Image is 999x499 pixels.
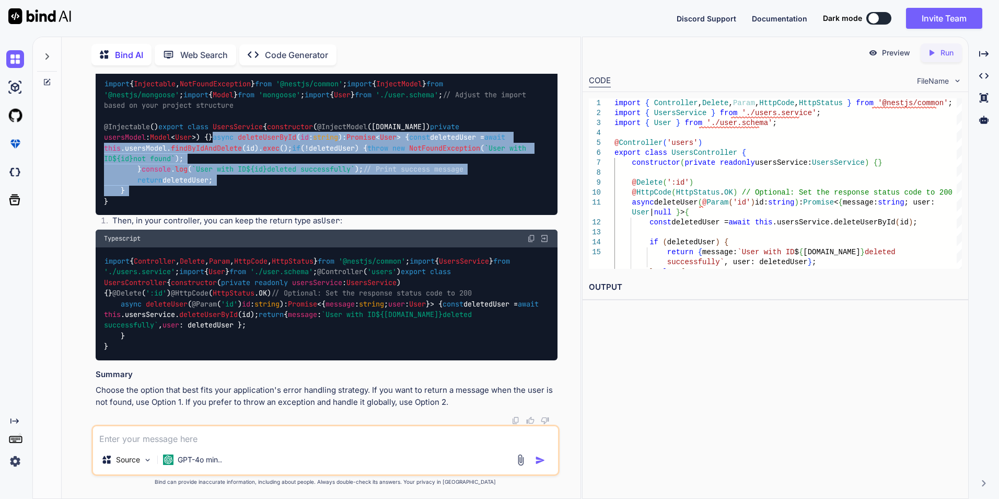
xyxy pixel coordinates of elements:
[104,234,141,243] span: Typescript
[589,148,601,158] div: 6
[632,178,636,187] span: @
[702,198,706,207] span: @
[728,198,733,207] span: (
[649,268,654,276] span: }
[589,247,601,257] div: 15
[527,234,536,243] img: copy
[702,248,737,256] span: message:
[300,133,309,142] span: id
[724,188,733,197] span: OK
[589,158,601,168] div: 7
[847,99,851,107] span: }
[799,198,803,207] span: :
[868,48,878,58] img: preview
[940,48,954,58] p: Run
[614,149,641,157] span: export
[654,119,672,127] span: User
[409,133,430,142] span: const
[104,143,121,153] span: this
[882,48,910,58] p: Preview
[376,80,422,89] span: InjectModel
[96,369,557,381] h3: Summary
[192,165,355,174] span: `User with ID deleted successfully`
[589,75,611,87] div: CODE
[493,256,510,266] span: from
[213,122,263,131] span: UsersService
[263,143,280,153] span: exec
[720,158,755,167] span: readonly
[878,158,882,167] span: }
[737,248,794,256] span: `User with ID
[742,149,746,157] span: {
[171,288,208,298] span: @HttpCode
[104,215,557,230] li: Then, in your controller, you can keep the return type as :
[484,133,505,142] span: await
[619,139,663,147] span: Controller
[614,109,641,117] span: import
[213,133,234,142] span: async
[812,158,865,167] span: UsersService
[409,299,426,309] span: User
[649,238,658,246] span: if
[143,456,152,464] img: Pick Models
[163,455,173,465] img: GPT-4o mini
[614,139,619,147] span: @
[318,256,334,266] span: from
[535,455,545,466] img: icon
[104,310,121,319] span: this
[795,99,799,107] span: ,
[259,310,284,319] span: return
[526,416,535,425] img: like
[733,188,737,197] span: )
[856,99,874,107] span: from
[636,188,671,197] span: HttpCode
[614,119,641,127] span: import
[900,218,909,226] span: id
[698,198,702,207] span: (
[137,175,162,185] span: return
[706,198,728,207] span: Param
[803,248,860,256] span: [DOMAIN_NAME]
[276,80,343,89] span: '@nestjs/common'
[104,90,179,99] span: '@nestjs/mongoose'
[355,90,371,99] span: from
[861,248,865,256] span: }
[649,218,671,226] span: const
[134,256,176,266] span: Controller
[254,299,280,309] span: string
[812,258,816,266] span: ;
[115,49,143,61] p: Bind AI
[96,384,557,408] p: Choose the option that best fits your application's error handling strategy. If you want to retur...
[347,80,372,89] span: import
[208,267,225,277] span: User
[209,256,230,266] span: Param
[430,122,459,131] span: private
[104,90,530,110] span: // Adjust the import based on your project structure
[589,168,601,178] div: 8
[267,122,313,131] span: constructor
[112,288,142,298] span: @Delete
[104,122,150,131] span: @Injectable
[773,119,777,127] span: ;
[583,275,968,300] h2: OUTPUT
[677,13,736,24] button: Discord Support
[906,8,982,29] button: Invite Team
[684,208,689,217] span: {
[684,119,702,127] span: from
[254,278,288,287] span: readonly
[346,278,397,287] span: UsersService
[589,188,601,198] div: 10
[180,256,205,266] span: Delete
[359,299,384,309] span: string
[711,109,715,117] span: }
[909,218,913,226] span: )
[720,109,738,117] span: from
[684,158,715,167] span: private
[896,218,900,226] span: (
[162,321,179,330] span: user
[388,299,405,309] span: user
[180,49,228,61] p: Web Search
[702,99,728,107] span: Delete
[752,14,807,23] span: Documentation
[6,135,24,153] img: premium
